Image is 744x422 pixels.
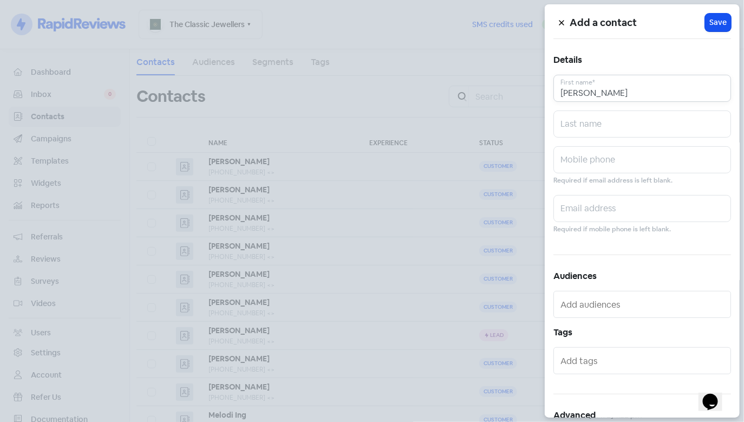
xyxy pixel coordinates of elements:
h5: Audiences [553,268,731,284]
span: Save [709,17,727,28]
input: Last name [553,111,731,138]
h5: Details [553,52,731,68]
small: Required if mobile phone is left blank. [553,224,671,235]
small: Required if email address is left blank. [553,176,673,186]
iframe: chat widget [699,379,733,411]
h5: Add a contact [570,15,705,31]
input: First name [553,75,731,102]
input: Add audiences [560,296,726,313]
input: Mobile phone [553,146,731,173]
input: Email address [553,195,731,222]
button: Save [705,14,731,31]
h5: Tags [553,324,731,341]
input: Add tags [560,352,726,369]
